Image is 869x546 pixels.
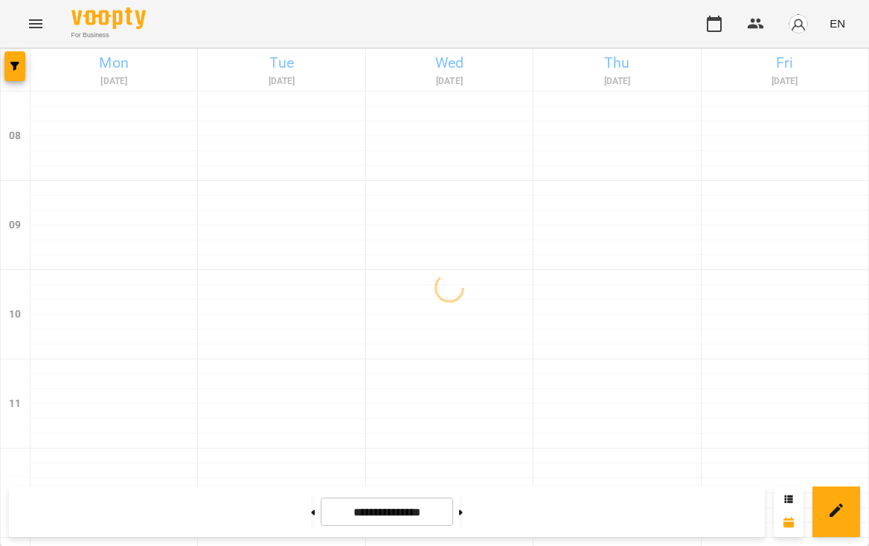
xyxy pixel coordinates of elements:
[9,217,21,234] h6: 09
[33,74,195,89] h6: [DATE]
[830,16,845,31] span: EN
[71,30,146,40] span: For Business
[788,13,809,34] img: avatar_s.png
[824,10,851,37] button: EN
[704,51,866,74] h6: Fri
[18,6,54,42] button: Menu
[536,74,698,89] h6: [DATE]
[9,396,21,412] h6: 11
[368,51,530,74] h6: Wed
[200,74,362,89] h6: [DATE]
[33,51,195,74] h6: Mon
[9,128,21,144] h6: 08
[368,74,530,89] h6: [DATE]
[71,7,146,29] img: Voopty Logo
[536,51,698,74] h6: Thu
[704,74,866,89] h6: [DATE]
[200,51,362,74] h6: Tue
[9,306,21,323] h6: 10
